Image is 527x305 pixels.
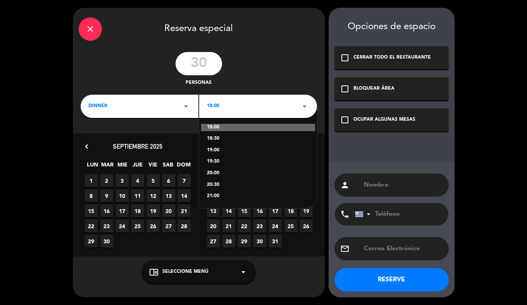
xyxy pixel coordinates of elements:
[101,160,114,173] span: MAR
[149,267,158,277] i: chrome_reader_mode
[116,174,129,187] span: 3
[340,210,350,219] i: phone
[340,115,350,125] i: check_box_outline_blank
[300,220,313,232] span: 26
[340,244,350,253] i: email
[113,142,162,150] span: septiembre 2025
[131,204,144,217] span: 18
[300,102,309,111] i: arrow_drop_down
[100,220,113,232] span: 23
[238,235,251,248] span: 29
[353,116,415,124] div: OCUPAR ALGUNAS MESAS
[222,220,235,232] span: 21
[178,189,191,202] span: 14
[116,189,129,202] span: 10
[253,220,266,232] span: 23
[100,174,113,187] span: 2
[340,84,350,94] i: check_box_outline_blank
[86,24,95,34] i: close
[207,235,220,248] span: 27
[162,160,174,173] span: SAB
[146,160,159,173] span: VIE
[355,203,373,225] div: Uruguay: +598
[363,243,443,254] input: Correo Electrónico
[116,160,129,173] span: MIE
[239,267,248,277] i: arrow_drop_down
[269,235,282,248] span: 31
[162,204,175,217] span: 20
[178,204,191,217] span: 21
[100,235,113,248] span: 30
[253,235,266,248] span: 30
[131,189,144,202] span: 11
[86,160,99,173] span: LUN
[363,180,443,191] input: Nombre
[207,135,309,143] div: 18:30
[207,158,309,166] div: 19:30
[355,203,440,225] input: Teléfono
[131,174,144,187] span: 4
[178,220,191,232] span: 28
[207,102,219,110] span: 18:00
[340,180,350,190] i: person
[186,79,212,87] span: personas
[340,53,350,62] i: check_box_outline_blank
[116,220,129,232] span: 24
[73,8,325,48] div: Reserva especial
[300,204,313,217] span: 19
[269,204,282,217] span: 17
[147,174,160,187] span: 5
[253,204,266,217] span: 16
[334,268,449,291] button: RESERVE
[100,189,113,202] span: 9
[181,102,191,111] i: arrow_drop_down
[147,220,160,232] span: 26
[238,220,251,232] span: 22
[162,220,175,232] span: 27
[176,52,222,75] input: 0
[284,220,297,232] span: 25
[147,204,160,217] span: 19
[85,220,98,232] span: 22
[131,220,144,232] span: 25
[178,174,191,187] span: 7
[162,189,175,202] span: 13
[207,170,309,177] div: 20:00
[85,174,98,187] span: 1
[207,181,309,189] div: 20:30
[116,204,129,217] span: 17
[207,220,220,232] span: 20
[177,160,189,173] span: DOM
[353,85,394,93] div: BLOQUEAR ÁREA
[334,21,449,33] div: Opciones de espacio
[238,204,251,217] span: 15
[162,174,175,187] span: 6
[162,268,208,276] span: Seleccione Menú
[201,124,315,132] div: 18:00
[100,204,113,217] span: 16
[222,204,235,217] span: 14
[85,204,98,217] span: 15
[353,54,431,62] div: CERRAR TODO EL RESTAURANTE
[131,160,144,173] span: JUE
[83,142,91,151] i: chevron_left
[147,189,160,202] span: 12
[85,235,98,248] span: 29
[222,235,235,248] span: 28
[88,102,107,110] span: DINNER
[207,192,309,200] div: 21:00
[85,189,98,202] span: 8
[207,204,220,217] span: 13
[284,204,297,217] span: 18
[269,220,282,232] span: 24
[207,147,309,154] div: 19:00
